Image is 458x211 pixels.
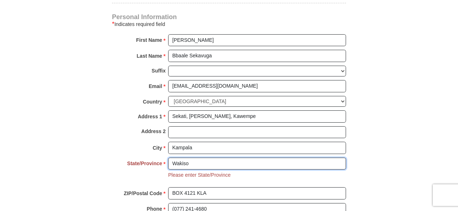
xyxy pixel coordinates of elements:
[137,51,162,61] strong: Last Name
[136,35,162,45] strong: First Name
[149,81,162,91] strong: Email
[141,126,166,136] strong: Address 2
[112,20,346,28] div: Indicates required field
[168,171,231,179] li: Please enter State/Province
[127,158,162,168] strong: State/Province
[112,14,346,20] h4: Personal Information
[153,143,162,153] strong: City
[138,111,162,122] strong: Address 1
[152,66,166,76] strong: Suffix
[143,97,162,107] strong: Country
[124,188,162,198] strong: ZIP/Postal Code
